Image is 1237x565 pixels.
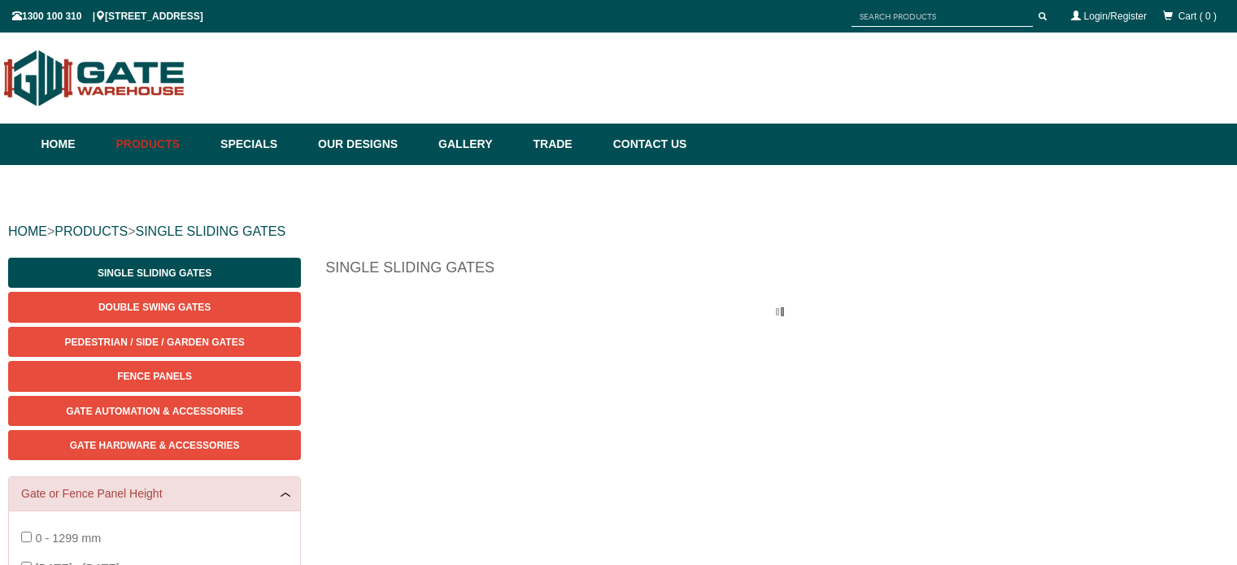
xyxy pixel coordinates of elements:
span: Gate Automation & Accessories [66,406,243,417]
a: Fence Panels [8,361,301,391]
span: 1300 100 310 | [STREET_ADDRESS] [12,11,203,22]
a: Home [41,124,108,165]
div: > > [8,206,1229,258]
a: Gate or Fence Panel Height [21,485,288,502]
a: Double Swing Gates [8,292,301,322]
a: SINGLE SLIDING GATES [135,224,285,238]
a: Pedestrian / Side / Garden Gates [8,327,301,357]
a: Gallery [430,124,525,165]
a: Contact Us [605,124,687,165]
h1: Single Sliding Gates [325,258,1229,286]
a: Single Sliding Gates [8,258,301,288]
a: HOME [8,224,47,238]
span: Pedestrian / Side / Garden Gates [65,337,245,348]
img: please_wait.gif [771,307,784,316]
a: Login/Register [1084,11,1147,22]
span: Fence Panels [117,371,192,382]
a: PRODUCTS [54,224,128,238]
span: 0 - 1299 mm [35,532,101,545]
a: Trade [525,124,604,165]
a: Our Designs [310,124,430,165]
a: Products [108,124,213,165]
span: Cart ( 0 ) [1178,11,1217,22]
a: Gate Automation & Accessories [8,396,301,426]
span: Single Sliding Gates [98,267,211,279]
input: SEARCH PRODUCTS [852,7,1033,27]
a: Specials [212,124,310,165]
span: Gate Hardware & Accessories [70,440,240,451]
span: Double Swing Gates [98,302,211,313]
a: Gate Hardware & Accessories [8,430,301,460]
